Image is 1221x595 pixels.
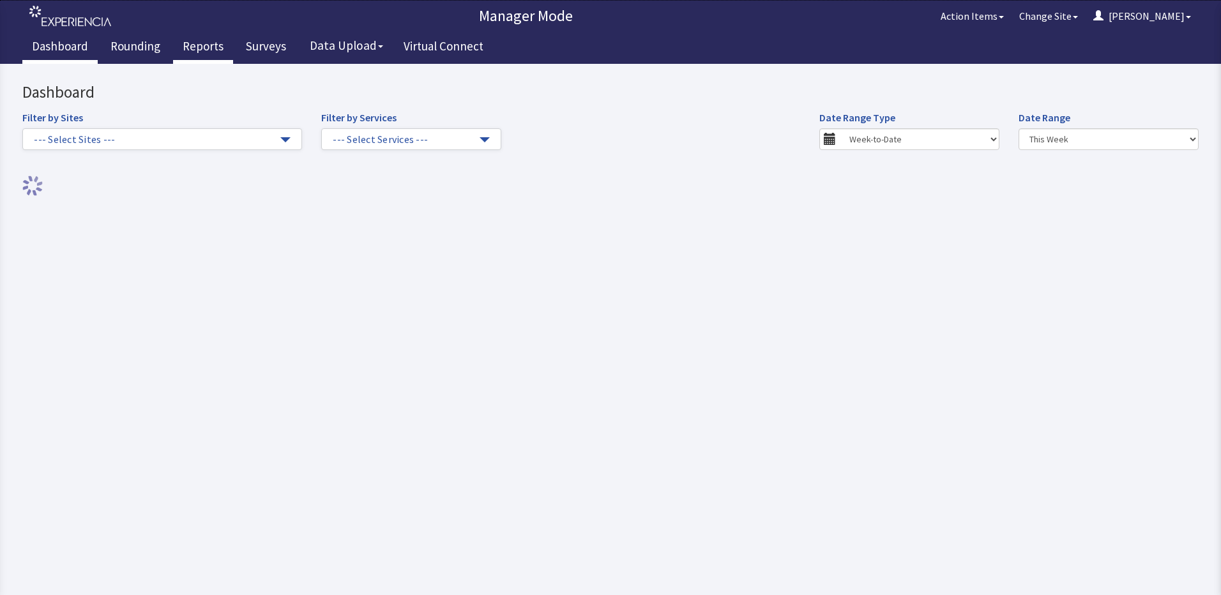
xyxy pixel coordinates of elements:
button: Data Upload [302,34,391,57]
button: --- Select Sites --- [22,64,302,86]
span: --- Select Services --- [333,68,477,83]
button: --- Select Services --- [321,64,501,86]
label: Date Range Type [819,46,895,61]
a: Virtual Connect [394,32,493,64]
h2: Dashboard [22,20,900,38]
a: Dashboard [22,32,98,64]
p: Manager Mode [118,6,933,26]
a: Reports [173,32,233,64]
button: Action Items [933,3,1012,29]
button: Change Site [1012,3,1086,29]
a: Surveys [236,32,296,64]
label: Date Range [1019,46,1070,61]
span: --- Select Sites --- [34,68,278,83]
img: experiencia_logo.png [29,6,111,27]
label: Filter by Sites [22,46,83,61]
button: [PERSON_NAME] [1086,3,1199,29]
a: Rounding [101,32,170,64]
label: Filter by Services [321,46,397,61]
